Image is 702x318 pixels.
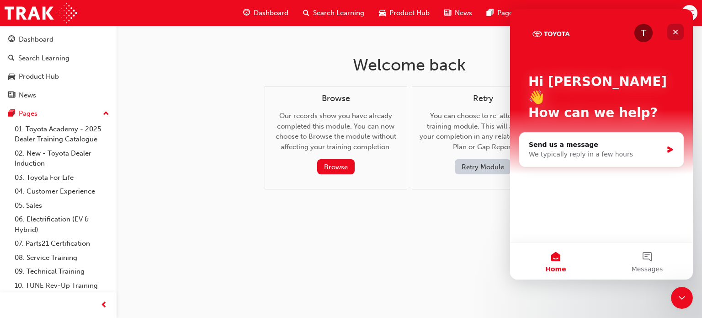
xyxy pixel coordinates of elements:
[5,3,77,23] img: Trak
[437,4,479,22] a: news-iconNews
[487,7,494,19] span: pages-icon
[11,199,113,213] a: 05. Sales
[11,279,113,293] a: 10. TUNE Rev-Up Training
[101,300,107,311] span: prev-icon
[8,92,15,100] span: news-icon
[11,237,113,251] a: 07. Parts21 Certification
[11,184,113,199] a: 04. Customer Experience
[681,5,697,21] button: CC
[479,4,523,22] a: pages-iconPages
[272,94,399,175] div: Our records show you have already completed this module. You can now choose to Browse the module ...
[236,4,296,22] a: guage-iconDashboard
[11,122,113,146] a: 01. Toyota Academy - 2025 Dealer Training Catalogue
[296,4,372,22] a: search-iconSearch Learning
[4,68,113,85] a: Product Hub
[8,73,15,81] span: car-icon
[4,50,113,67] a: Search Learning
[372,4,437,22] a: car-iconProduct Hub
[254,8,288,18] span: Dashboard
[455,8,472,18] span: News
[19,71,59,82] div: Product Hub
[11,212,113,237] a: 06. Electrification (EV & Hybrid)
[497,8,516,18] span: Pages
[420,94,547,175] div: You can choose to re-attempt the training module. This will also reset your completion in any rel...
[265,55,554,75] h1: Welcome back
[4,87,113,104] a: News
[11,251,113,265] a: 08. Service Training
[444,7,451,19] span: news-icon
[8,54,15,63] span: search-icon
[4,105,113,122] button: Pages
[379,7,386,19] span: car-icon
[4,29,113,105] button: DashboardSearch LearningProduct HubNews
[317,159,355,174] button: Browse
[19,108,37,119] div: Pages
[455,159,511,174] button: Retry Module
[420,94,547,104] h4: Retry
[510,9,693,280] iframe: Intercom live chat
[4,31,113,48] a: Dashboard
[18,53,69,64] div: Search Learning
[11,146,113,171] a: 02. New - Toyota Dealer Induction
[389,8,430,18] span: Product Hub
[313,8,364,18] span: Search Learning
[103,108,109,120] span: up-icon
[671,287,693,309] iframe: Intercom live chat
[19,34,53,45] div: Dashboard
[8,36,15,44] span: guage-icon
[303,7,309,19] span: search-icon
[8,110,15,118] span: pages-icon
[11,264,113,279] a: 09. Technical Training
[11,171,113,185] a: 03. Toyota For Life
[272,94,399,104] h4: Browse
[243,7,250,19] span: guage-icon
[684,8,694,18] span: CC
[19,90,36,101] div: News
